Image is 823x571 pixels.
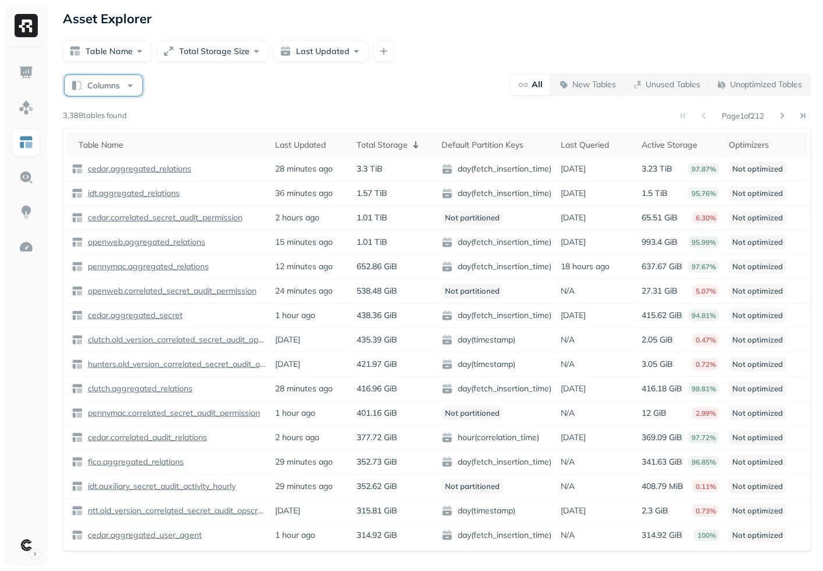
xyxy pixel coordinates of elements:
p: cedar.aggregated_user_agent [85,530,202,541]
p: 97.72% [688,431,719,444]
p: 416.96 GiB [357,383,397,394]
p: openweb.aggregated_relations [85,237,205,248]
p: Not optimized [729,333,786,347]
span: day(timestamp) [441,359,551,370]
p: 28 minutes ago [275,163,333,174]
p: [DATE] [561,383,586,394]
p: All [532,79,543,90]
img: table [72,359,83,370]
p: N/A [561,481,575,492]
p: 29 minutes ago [275,456,333,467]
img: table [72,310,83,322]
p: cedar.aggregated_relations [85,163,191,174]
p: [DATE] [275,505,300,516]
span: hour(correlation_time) [441,432,551,444]
p: 369.09 GiB [642,432,682,443]
p: 95.76% [688,187,719,199]
p: 1.01 TiB [357,237,387,248]
p: fico.aggregated_relations [85,456,184,467]
img: table [72,334,83,346]
p: [DATE] [561,212,586,223]
p: 2 hours ago [275,212,319,223]
img: table [72,530,83,541]
p: 1.01 TiB [357,212,387,223]
p: 27.31 GiB [642,285,678,297]
p: Not optimized [729,210,786,225]
p: 96.85% [688,456,719,468]
p: 94.81% [688,309,719,322]
p: [DATE] [561,432,586,443]
span: day(timestamp) [441,505,551,517]
p: Not optimized [729,455,786,469]
p: 5.07% [692,285,719,297]
div: Total Storage [357,138,432,152]
span: day(fetch_insertion_time) [441,237,551,248]
p: 637.67 GiB [642,261,682,272]
img: Clutch [18,537,34,554]
p: 352.73 GiB [357,456,397,467]
p: 28 minutes ago [275,383,333,394]
p: 95.99% [688,236,719,248]
p: Not partitioned [441,210,503,225]
a: clutch.old_version_correlated_secret_audit_opscr_datatypes [83,334,266,345]
p: Page 1 of 212 [722,110,765,121]
a: pennymac.aggregated_relations [83,261,209,272]
img: table [72,212,83,224]
span: day(fetch_insertion_time) [441,456,551,468]
p: Not partitioned [441,284,503,298]
p: 2.05 GiB [642,334,673,345]
p: N/A [561,285,575,297]
p: ntt.old_version_correlated_secret_audit_opscr_datatypes [85,505,266,516]
p: [DATE] [275,334,300,345]
p: 100% [694,529,719,541]
img: Query Explorer [19,170,34,185]
p: N/A [561,408,575,419]
a: openweb.correlated_secret_audit_permission [83,285,256,297]
span: day(fetch_insertion_time) [441,261,551,273]
p: 408.79 MiB [642,481,683,492]
a: idt.aggregated_relations [83,188,180,199]
p: Not optimized [729,528,786,543]
img: table [72,261,83,273]
a: pennymac.correlated_secret_audit_permission [83,408,260,419]
span: day(timestamp) [441,334,551,346]
img: table [72,383,83,395]
p: Not optimized [729,259,786,274]
div: Optimizers [729,140,803,151]
img: Assets [19,100,34,115]
div: Last Updated [275,140,347,151]
div: Active Storage [642,140,719,151]
img: Asset Explorer [19,135,34,150]
img: table [72,188,83,199]
p: 0.11% [692,480,719,493]
p: cedar.correlated_secret_audit_permission [85,212,243,223]
a: fico.aggregated_relations [83,456,184,467]
img: table [72,237,83,248]
p: 29 minutes ago [275,481,333,492]
p: 3.3 TiB [357,163,383,174]
p: Not optimized [729,162,786,176]
p: pennymac.aggregated_relations [85,261,209,272]
a: hunters.old_version_correlated_secret_audit_opscr_datatypes [83,359,266,370]
button: Table Name [63,41,152,62]
span: day(fetch_insertion_time) [441,163,551,175]
p: 377.72 GiB [357,432,397,443]
p: 0.72% [692,358,719,370]
p: 2.3 GiB [642,505,668,516]
p: 314.92 GiB [642,530,682,541]
p: 435.39 GiB [357,334,397,345]
p: [DATE] [275,359,300,370]
a: cedar.correlated_secret_audit_permission [83,212,243,223]
p: Not optimized [729,186,786,201]
div: Table Name [79,140,266,151]
p: 12 GiB [642,408,667,419]
p: Not optimized [729,284,786,298]
p: cedar.correlated_audit_relations [85,432,207,443]
p: 3,388 tables found [63,110,127,122]
p: clutch.old_version_correlated_secret_audit_opscr_datatypes [85,334,266,345]
p: 652.86 GiB [357,261,397,272]
span: day(fetch_insertion_time) [441,310,551,322]
p: [DATE] [561,163,586,174]
p: 401.16 GiB [357,408,397,419]
p: N/A [561,359,575,370]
